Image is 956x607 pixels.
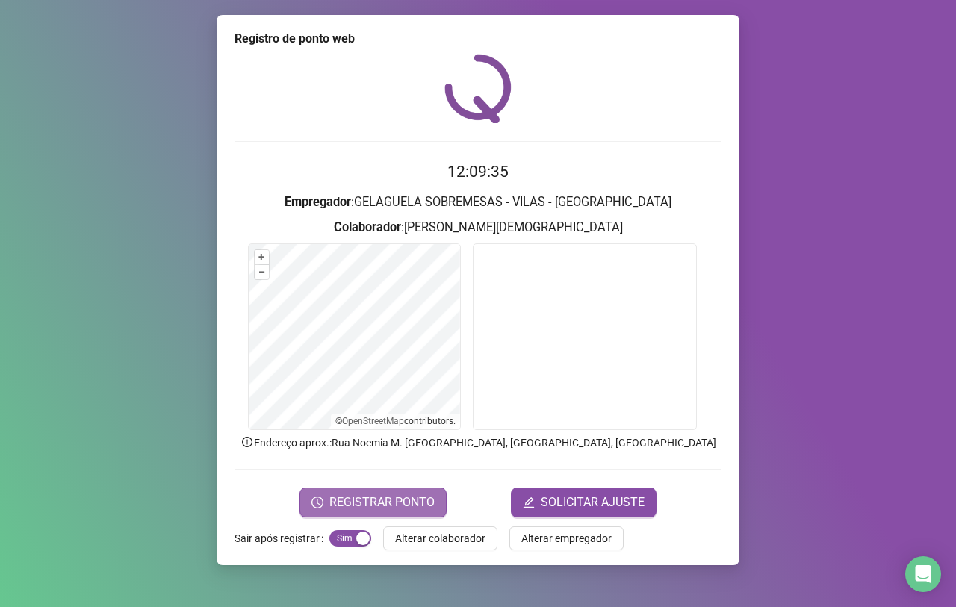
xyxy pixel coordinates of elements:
span: SOLICITAR AJUSTE [541,494,645,511]
div: Registro de ponto web [235,30,721,48]
button: REGISTRAR PONTO [299,488,447,517]
button: + [255,250,269,264]
label: Sair após registrar [235,526,329,550]
span: Alterar empregador [521,530,612,547]
p: Endereço aprox. : Rua Noemia M. [GEOGRAPHIC_DATA], [GEOGRAPHIC_DATA], [GEOGRAPHIC_DATA] [235,435,721,451]
span: clock-circle [311,497,323,508]
img: QRPoint [444,54,512,123]
button: – [255,265,269,279]
span: Alterar colaborador [395,530,485,547]
button: Alterar colaborador [383,526,497,550]
div: Open Intercom Messenger [905,556,941,592]
a: OpenStreetMap [342,416,404,426]
h3: : GELAGUELA SOBREMESAS - VILAS - [GEOGRAPHIC_DATA] [235,193,721,212]
span: edit [523,497,535,508]
button: Alterar empregador [509,526,624,550]
h3: : [PERSON_NAME][DEMOGRAPHIC_DATA] [235,218,721,237]
span: REGISTRAR PONTO [329,494,435,511]
time: 12:09:35 [447,163,509,181]
span: info-circle [240,435,254,449]
button: editSOLICITAR AJUSTE [511,488,657,517]
strong: Empregador [285,195,351,209]
strong: Colaborador [334,220,401,234]
li: © contributors. [335,416,456,426]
